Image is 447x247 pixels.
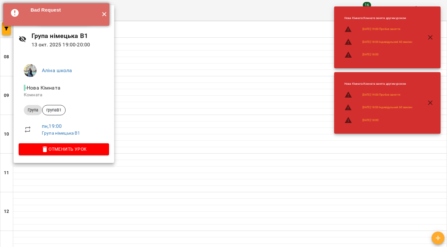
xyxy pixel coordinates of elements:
a: Аліна школа [42,67,72,73]
span: - Нова Кімната [24,85,62,91]
img: 1f8115e2c8cf00622694f9049d3443f7.jpg [24,64,37,77]
a: Група німецька В1 [42,130,80,136]
span: Група [24,107,42,113]
a: [DATE] 18:00 [362,52,379,57]
div: групаВ1 [42,105,66,115]
h6: Група німецька В1 [32,31,109,41]
li: Нова Кімната : Комната занята другим уроком [339,79,417,89]
a: [DATE] 19:00 Пробне заняття [362,27,401,31]
span: Отменить Урок [24,145,104,153]
a: [DATE] 18:00 [362,118,379,122]
p: Комната [24,92,104,98]
div: Bad Request [31,6,96,14]
span: групаВ1 [42,107,65,113]
a: пн , 19:00 [42,123,62,129]
li: Нова Кімната : Комната занята другим уроком [339,14,417,23]
p: 13 окт. 2025 19:00 - 20:00 [32,41,109,49]
a: [DATE] 18:00 Індивідульний 60 хвилин [362,105,412,109]
button: Отменить Урок [19,143,109,155]
a: [DATE] 19:00 Пробне заняття [362,93,401,97]
a: [DATE] 18:00 Індивідульний 60 хвилин [362,40,412,44]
